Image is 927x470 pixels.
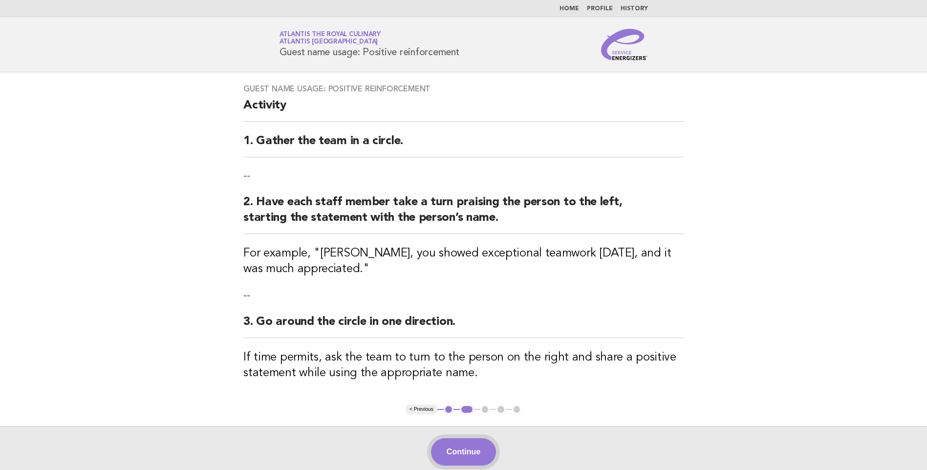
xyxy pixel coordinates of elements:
img: Service Energizers [601,29,648,60]
h2: 3. Go around the circle in one direction. [243,314,684,338]
span: Atlantis [GEOGRAPHIC_DATA] [280,39,378,45]
h1: Guest name usage: Positive reinforcement [280,32,459,57]
h3: For example, "[PERSON_NAME], you showed exceptional teamwork [DATE], and it was much appreciated." [243,246,684,277]
button: < Previous [406,405,437,414]
h2: 1. Gather the team in a circle. [243,133,684,157]
a: Profile [587,6,613,12]
p: -- [243,289,684,302]
button: 1 [444,405,453,414]
p: -- [243,169,684,183]
h3: Guest name usage: Positive reinforcement [243,84,684,94]
h2: 2. Have each staff member take a turn praising the person to the left, starting the statement wit... [243,194,684,234]
button: 2 [460,405,474,414]
h2: Activity [243,98,684,122]
a: History [621,6,648,12]
a: Atlantis the Royal CulinaryAtlantis [GEOGRAPHIC_DATA] [280,31,381,45]
button: Continue [431,438,496,466]
a: Home [560,6,579,12]
h3: If time permits, ask the team to turn to the person on the right and share a positive statement w... [243,350,684,381]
